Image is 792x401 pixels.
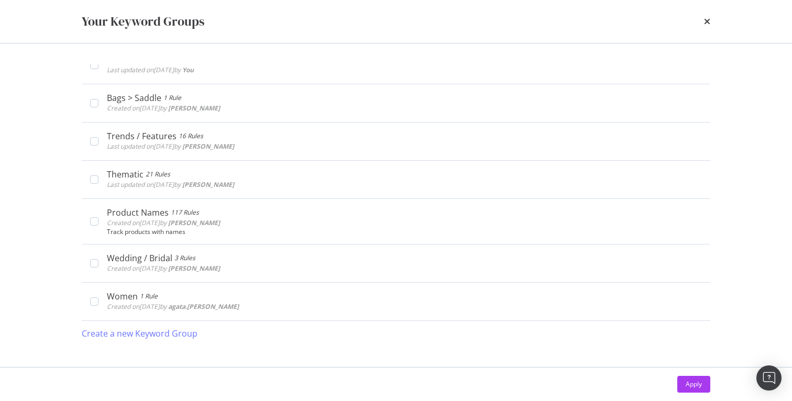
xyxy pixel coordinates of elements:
div: Wedding / Bridal [107,253,172,263]
b: [PERSON_NAME] [168,104,220,113]
div: 21 Rules [146,169,170,180]
b: agata.[PERSON_NAME] [168,302,239,311]
b: [PERSON_NAME] [168,218,220,227]
b: [PERSON_NAME] [182,180,234,189]
b: [PERSON_NAME] [182,142,234,151]
div: Open Intercom Messenger [756,365,782,391]
div: Bags > Saddle [107,93,161,103]
span: Last updated on [DATE] by [107,180,234,189]
div: 1 Rule [140,291,158,302]
span: Created on [DATE] by [107,104,220,113]
span: Last updated on [DATE] by [107,65,194,74]
div: 117 Rules [171,207,199,218]
div: Your Keyword Groups [82,13,204,30]
div: 1 Rule [163,93,181,103]
span: Created on [DATE] by [107,264,220,273]
div: 3 Rules [174,253,195,263]
button: Create a new Keyword Group [82,321,197,346]
div: Apply [686,380,702,388]
div: times [704,13,710,30]
span: Created on [DATE] by [107,302,239,311]
div: Women [107,291,138,302]
div: Product Names [107,207,169,218]
span: Created on [DATE] by [107,218,220,227]
div: Track products with names [107,228,702,236]
b: [PERSON_NAME] [168,264,220,273]
b: You [182,65,194,74]
div: Create a new Keyword Group [82,328,197,340]
button: Apply [677,376,710,393]
div: Trends / Features [107,131,177,141]
div: 16 Rules [179,131,203,141]
span: Last updated on [DATE] by [107,142,234,151]
div: Thematic [107,169,144,180]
